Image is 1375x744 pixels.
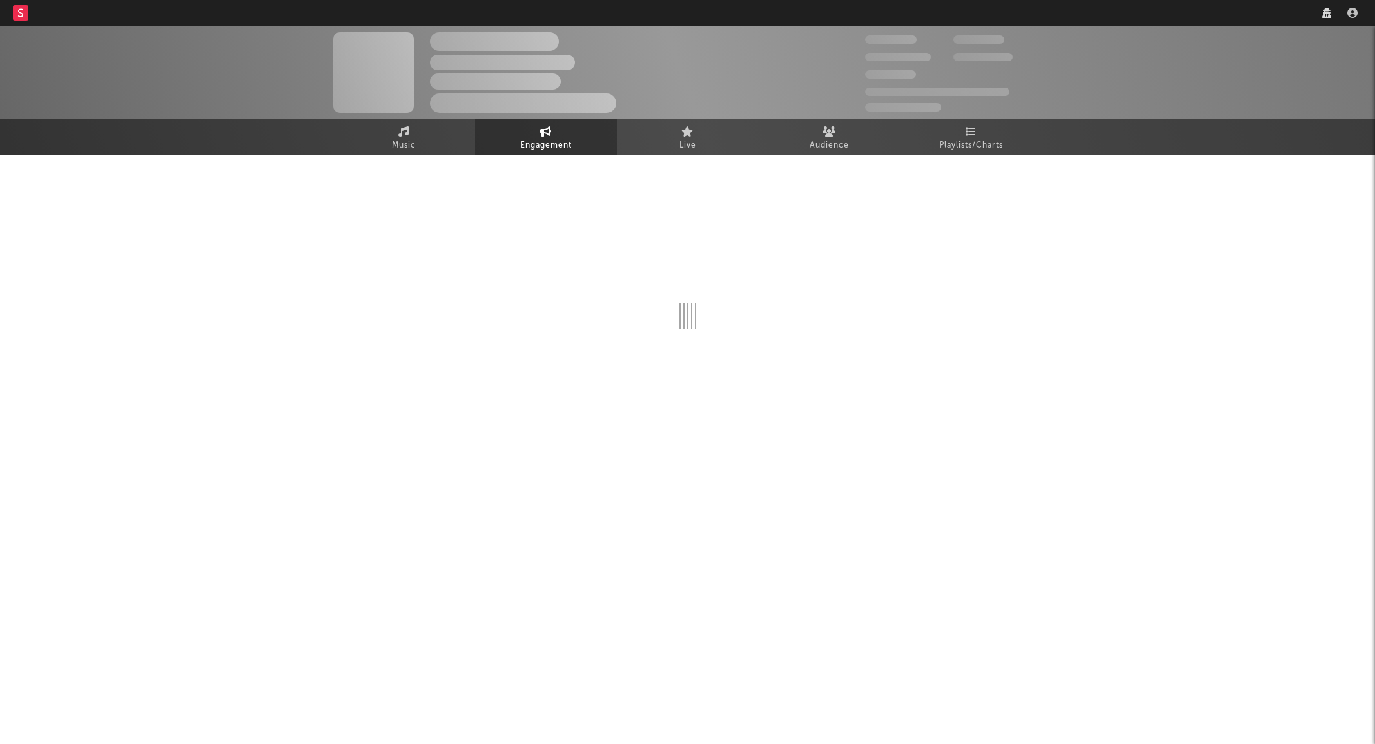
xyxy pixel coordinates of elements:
[865,35,917,44] span: 300,000
[953,35,1004,44] span: 100,000
[333,119,475,155] a: Music
[759,119,901,155] a: Audience
[939,138,1003,153] span: Playlists/Charts
[865,53,931,61] span: 50,000,000
[520,138,572,153] span: Engagement
[475,119,617,155] a: Engagement
[679,138,696,153] span: Live
[953,53,1013,61] span: 1,000,000
[617,119,759,155] a: Live
[901,119,1042,155] a: Playlists/Charts
[865,88,1009,96] span: 50,000,000 Monthly Listeners
[810,138,849,153] span: Audience
[865,70,916,79] span: 100,000
[865,103,941,112] span: Jump Score: 85.0
[392,138,416,153] span: Music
